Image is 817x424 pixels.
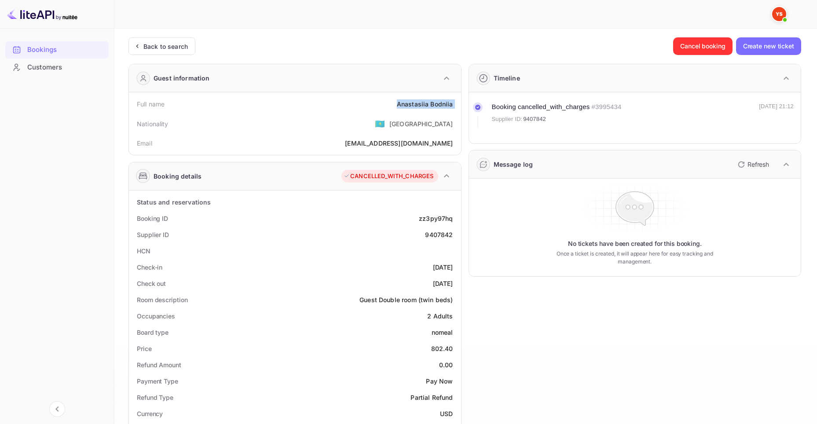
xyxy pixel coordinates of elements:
[494,73,520,83] div: Timeline
[137,214,168,223] div: Booking ID
[137,230,169,239] div: Supplier ID
[389,119,453,128] div: [GEOGRAPHIC_DATA]
[494,160,533,169] div: Message log
[137,119,169,128] div: Nationality
[359,295,453,304] div: Guest Double room (twin beds)
[759,102,794,128] div: [DATE] 21:12
[439,360,453,369] div: 0.00
[143,42,188,51] div: Back to search
[49,401,65,417] button: Collapse navigation
[27,45,104,55] div: Bookings
[5,59,109,76] div: Customers
[568,239,702,248] p: No tickets have been created for this booking.
[592,102,622,112] div: # 3995434
[772,7,786,21] img: Yandex Support
[425,230,453,239] div: 9407842
[137,197,211,207] div: Status and reservations
[492,115,523,124] span: Supplier ID:
[673,37,733,55] button: Cancel booking
[432,328,453,337] div: nomeal
[137,328,169,337] div: Board type
[5,59,109,75] a: Customers
[546,250,724,266] p: Once a ticket is created, it will appear here for easy tracking and management.
[137,376,178,386] div: Payment Type
[137,393,173,402] div: Refund Type
[27,62,104,73] div: Customers
[523,115,546,124] span: 9407842
[345,139,453,148] div: [EMAIL_ADDRESS][DOMAIN_NAME]
[431,344,453,353] div: 802.40
[7,7,77,21] img: LiteAPI logo
[427,311,453,321] div: 2 Adults
[397,99,453,109] div: Anastasiia Bodniia
[747,160,769,169] p: Refresh
[137,139,152,148] div: Email
[154,172,202,181] div: Booking details
[137,295,187,304] div: Room description
[419,214,453,223] div: zz3py97hq
[492,102,590,112] div: Booking cancelled_with_charges
[433,263,453,272] div: [DATE]
[137,246,150,256] div: HCN
[137,311,175,321] div: Occupancies
[440,409,453,418] div: USD
[344,172,433,181] div: CANCELLED_WITH_CHARGES
[426,376,453,386] div: Pay Now
[433,279,453,288] div: [DATE]
[137,344,152,353] div: Price
[137,409,163,418] div: Currency
[5,41,109,58] a: Bookings
[137,263,162,272] div: Check-in
[137,99,165,109] div: Full name
[733,157,773,172] button: Refresh
[736,37,801,55] button: Create new ticket
[410,393,453,402] div: Partial Refund
[375,116,385,132] span: United States
[154,73,210,83] div: Guest information
[137,279,166,288] div: Check out
[137,360,181,369] div: Refund Amount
